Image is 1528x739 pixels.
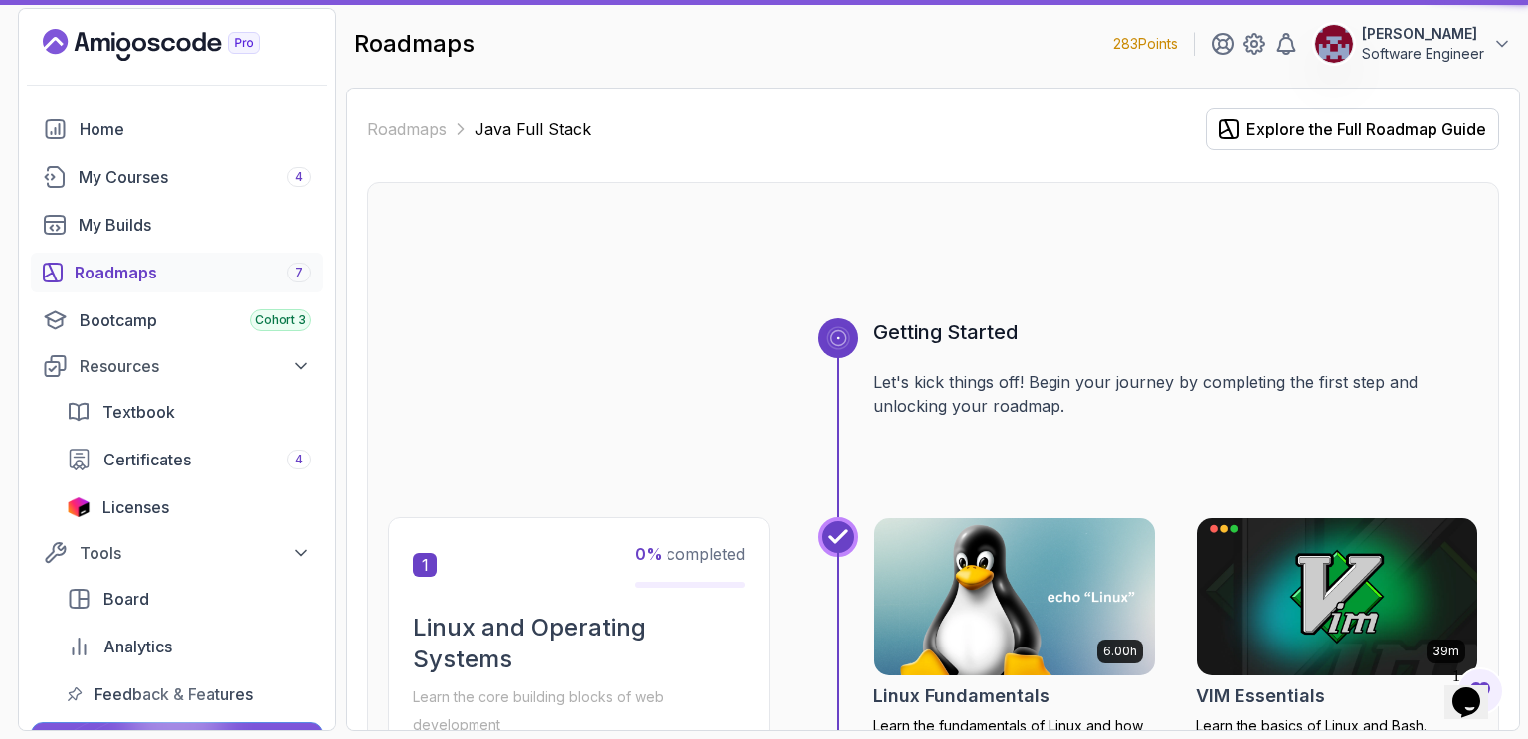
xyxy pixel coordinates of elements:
[55,674,323,714] a: feedback
[354,28,475,60] h2: roadmaps
[635,544,745,564] span: completed
[80,117,311,141] div: Home
[873,370,1478,418] p: Let's kick things off! Begin your journey by completing the first step and unlocking your roadmap.
[255,312,306,328] span: Cohort 3
[31,348,323,384] button: Resources
[873,318,1478,346] h3: Getting Started
[1432,644,1459,659] p: 39m
[1246,117,1486,141] div: Explore the Full Roadmap Guide
[31,253,323,292] a: roadmaps
[1197,518,1477,675] img: VIM Essentials card
[1206,108,1499,150] button: Explore the Full Roadmap Guide
[1362,24,1484,44] p: [PERSON_NAME]
[1196,682,1325,710] h2: VIM Essentials
[102,495,169,519] span: Licenses
[413,683,745,739] p: Learn the core building blocks of web development
[413,553,437,577] span: 1
[635,544,663,564] span: 0 %
[413,612,745,675] h2: Linux and Operating Systems
[80,354,311,378] div: Resources
[31,157,323,197] a: courses
[295,169,303,185] span: 4
[103,448,191,471] span: Certificates
[1362,44,1484,64] p: Software Engineer
[873,682,1050,710] h2: Linux Fundamentals
[1444,659,1508,719] iframe: chat widget
[55,487,323,527] a: licenses
[103,587,149,611] span: Board
[31,205,323,245] a: builds
[475,117,591,141] p: Java Full Stack
[874,518,1155,675] img: Linux Fundamentals card
[55,579,323,619] a: board
[367,117,447,141] a: Roadmaps
[79,165,311,189] div: My Courses
[31,109,323,149] a: home
[79,213,311,237] div: My Builds
[75,261,311,284] div: Roadmaps
[1196,517,1478,736] a: VIM Essentials card39mVIM EssentialsLearn the basics of Linux and Bash.
[295,265,303,280] span: 7
[103,635,172,658] span: Analytics
[55,440,323,479] a: certificates
[295,452,303,467] span: 4
[31,300,323,340] a: bootcamp
[1103,644,1137,659] p: 6.00h
[43,29,305,61] a: Landing page
[80,541,311,565] div: Tools
[1196,716,1478,736] p: Learn the basics of Linux and Bash.
[95,682,253,706] span: Feedback & Features
[55,627,323,666] a: analytics
[1315,25,1353,63] img: user profile image
[1113,34,1178,54] p: 283 Points
[80,308,311,332] div: Bootcamp
[55,392,323,432] a: textbook
[102,400,175,424] span: Textbook
[1314,24,1512,64] button: user profile image[PERSON_NAME]Software Engineer
[67,497,91,517] img: jetbrains icon
[31,535,323,571] button: Tools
